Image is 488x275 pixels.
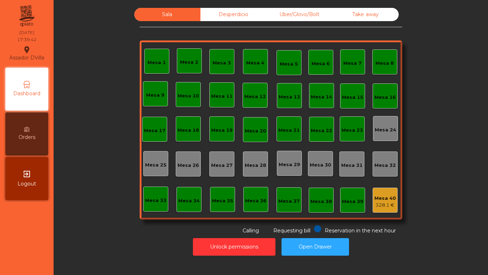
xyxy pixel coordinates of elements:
[374,162,396,169] div: Mesa 32
[273,227,310,234] span: Requesting bill
[18,180,36,188] span: Logout
[213,59,231,67] div: Mesa 3
[178,127,199,134] div: Mesa 18
[13,90,40,97] span: Dashboard
[211,93,233,100] div: Mesa 11
[311,93,332,101] div: Mesa 14
[245,197,267,204] div: Mesa 36
[211,127,233,134] div: Mesa 19
[374,195,396,202] div: Mesa 40
[211,162,233,169] div: Mesa 27
[310,161,331,169] div: Mesa 30
[342,198,363,205] div: Mesa 39
[19,29,34,36] div: [DATE]
[9,44,44,62] div: Assador DVilla
[145,197,166,204] div: Mesa 33
[19,134,35,141] span: Orders
[146,92,164,99] div: Mesa 9
[178,162,199,169] div: Mesa 26
[212,197,233,204] div: Mesa 35
[374,94,396,101] div: Mesa 16
[311,127,332,134] div: Mesa 22
[180,59,198,66] div: Mesa 2
[278,127,300,134] div: Mesa 21
[17,37,36,43] div: 17:39:42
[279,161,300,168] div: Mesa 29
[178,92,199,100] div: Mesa 10
[244,93,266,100] div: Mesa 12
[144,127,165,134] div: Mesa 17
[145,161,166,169] div: Mesa 25
[134,8,200,21] div: Sala
[243,227,259,234] span: Calling
[148,59,166,66] div: Mesa 1
[375,126,396,134] div: Mesa 24
[325,227,396,234] span: Reservation in the next hour
[245,127,266,135] div: Mesa 20
[341,162,363,169] div: Mesa 31
[18,4,35,29] img: qpiato
[245,162,266,169] div: Mesa 28
[200,8,267,21] div: Desperdicio
[310,198,332,205] div: Mesa 38
[342,94,363,101] div: Mesa 15
[343,60,362,67] div: Mesa 7
[374,202,396,209] div: 328.1 €
[280,61,298,68] div: Mesa 5
[267,8,333,21] div: Uber/Glovo/Bolt
[246,59,264,67] div: Mesa 4
[178,197,200,204] div: Mesa 34
[23,170,31,178] i: exit_to_app
[375,60,394,67] div: Mesa 8
[23,45,31,54] i: location_on
[282,238,349,256] button: Open Drawer
[278,198,300,205] div: Mesa 37
[333,8,399,21] div: Take away
[279,93,300,101] div: Mesa 13
[193,238,275,256] button: Unlock permissions
[342,127,363,134] div: Mesa 23
[312,60,330,67] div: Mesa 6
